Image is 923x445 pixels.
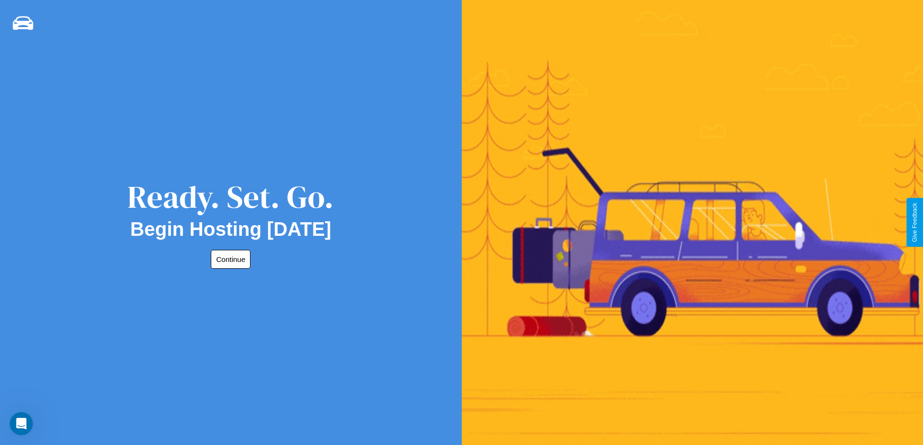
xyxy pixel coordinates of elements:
h2: Begin Hosting [DATE] [130,218,331,240]
div: Give Feedback [911,203,918,242]
iframe: Intercom live chat [10,412,33,435]
div: Ready. Set. Go. [127,175,334,218]
button: Continue [211,250,250,269]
